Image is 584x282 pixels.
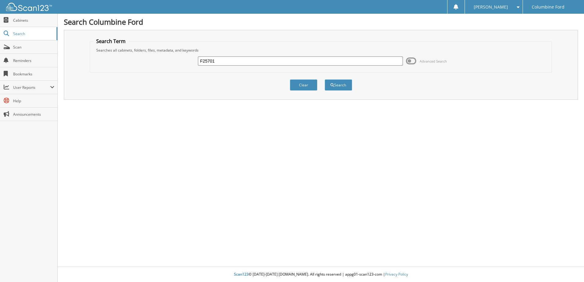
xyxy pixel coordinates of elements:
span: Scan123 [234,272,249,277]
span: Advanced Search [420,59,447,63]
span: Announcements [13,112,54,117]
button: Clear [290,79,317,91]
span: Help [13,98,54,103]
span: Columbine Ford [532,5,564,9]
legend: Search Term [93,38,129,45]
span: Search [13,31,53,36]
a: Privacy Policy [385,272,408,277]
span: Reminders [13,58,54,63]
span: Scan [13,45,54,50]
span: Cabinets [13,18,54,23]
span: Bookmarks [13,71,54,77]
span: User Reports [13,85,50,90]
div: Searches all cabinets, folders, files, metadata, and keywords [93,48,549,53]
img: scan123-logo-white.svg [6,3,52,11]
button: Search [325,79,352,91]
div: © [DATE]-[DATE] [DOMAIN_NAME]. All rights reserved | appg01-scan123-com | [58,267,584,282]
span: [PERSON_NAME] [474,5,508,9]
h1: Search Columbine Ford [64,17,578,27]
